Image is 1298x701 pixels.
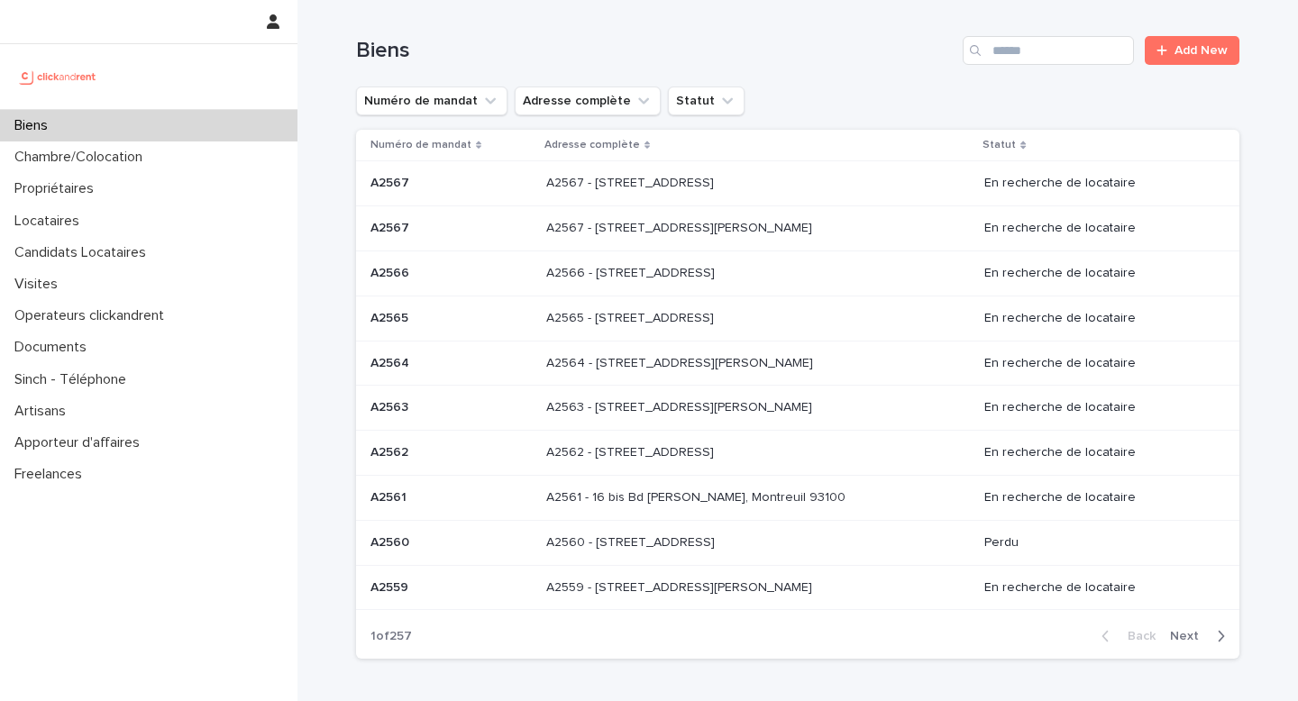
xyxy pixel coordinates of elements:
p: A2561 - 16 bis Bd [PERSON_NAME], Montreuil 93100 [546,487,849,505]
p: A2566 [370,262,413,281]
tr: A2560A2560 A2560 - [STREET_ADDRESS]A2560 - [STREET_ADDRESS] Perdu [356,520,1239,565]
p: A2559 [370,577,412,596]
tr: A2559A2559 A2559 - [STREET_ADDRESS][PERSON_NAME]A2559 - [STREET_ADDRESS][PERSON_NAME] En recherch... [356,565,1239,610]
p: Documents [7,339,101,356]
p: 1 of 257 [356,615,426,659]
p: Sinch - Téléphone [7,371,141,388]
p: Candidats Locataires [7,244,160,261]
p: A2566 - [STREET_ADDRESS] [546,262,718,281]
p: Freelances [7,466,96,483]
tr: A2567A2567 A2567 - [STREET_ADDRESS]A2567 - [STREET_ADDRESS] En recherche de locataire [356,161,1239,206]
p: A2564 - [STREET_ADDRESS][PERSON_NAME] [546,352,817,371]
p: En recherche de locataire [984,490,1211,505]
p: En recherche de locataire [984,400,1211,415]
p: En recherche de locataire [984,176,1211,191]
p: En recherche de locataire [984,266,1211,281]
p: A2567 [370,172,413,191]
p: A2560 [370,532,413,551]
p: En recherche de locataire [984,580,1211,596]
p: A2562 [370,442,412,460]
p: Chambre/Colocation [7,149,157,166]
tr: A2565A2565 A2565 - [STREET_ADDRESS]A2565 - [STREET_ADDRESS] En recherche de locataire [356,296,1239,341]
p: Visites [7,276,72,293]
p: Artisans [7,403,80,420]
p: Perdu [984,535,1211,551]
span: Add New [1175,44,1228,57]
input: Search [963,36,1134,65]
button: Numéro de mandat [356,86,507,115]
span: Next [1170,630,1210,642]
p: Adresse complète [544,135,640,155]
p: A2561 [370,487,410,505]
p: A2564 [370,352,413,371]
p: A2567 - [STREET_ADDRESS] [546,172,718,191]
p: Statut [983,135,1016,155]
p: Apporteur d'affaires [7,434,154,451]
p: Operateurs clickandrent [7,307,178,324]
p: A2565 - [STREET_ADDRESS] [546,307,718,326]
p: Locataires [7,213,94,230]
p: A2563 - 781 Avenue de Monsieur Teste, Montpellier 34070 [546,396,816,415]
img: UCB0brd3T0yccxBKYDjQ [14,59,102,95]
p: A2567 [370,217,413,236]
a: Add New [1145,36,1239,65]
p: Biens [7,117,62,134]
tr: A2561A2561 A2561 - 16 bis Bd [PERSON_NAME], Montreuil 93100A2561 - 16 bis Bd [PERSON_NAME], Montr... [356,475,1239,520]
p: A2567 - [STREET_ADDRESS][PERSON_NAME] [546,217,816,236]
tr: A2562A2562 A2562 - [STREET_ADDRESS]A2562 - [STREET_ADDRESS] En recherche de locataire [356,431,1239,476]
p: Numéro de mandat [370,135,471,155]
p: A2560 - [STREET_ADDRESS] [546,532,718,551]
p: En recherche de locataire [984,356,1211,371]
p: Propriétaires [7,180,108,197]
p: En recherche de locataire [984,311,1211,326]
button: Back [1087,628,1163,644]
tr: A2564A2564 A2564 - [STREET_ADDRESS][PERSON_NAME]A2564 - [STREET_ADDRESS][PERSON_NAME] En recherch... [356,341,1239,386]
button: Next [1163,628,1239,644]
button: Statut [668,86,745,115]
tr: A2566A2566 A2566 - [STREET_ADDRESS]A2566 - [STREET_ADDRESS] En recherche de locataire [356,250,1239,296]
p: A2563 [370,396,412,415]
tr: A2563A2563 A2563 - [STREET_ADDRESS][PERSON_NAME]A2563 - [STREET_ADDRESS][PERSON_NAME] En recherch... [356,386,1239,431]
p: A2559 - [STREET_ADDRESS][PERSON_NAME] [546,577,816,596]
span: Back [1117,630,1156,642]
tr: A2567A2567 A2567 - [STREET_ADDRESS][PERSON_NAME]A2567 - [STREET_ADDRESS][PERSON_NAME] En recherch... [356,206,1239,251]
p: A2562 - [STREET_ADDRESS] [546,442,718,460]
p: A2565 [370,307,412,326]
h1: Biens [356,38,955,64]
button: Adresse complète [515,86,661,115]
p: En recherche de locataire [984,221,1211,236]
p: En recherche de locataire [984,445,1211,460]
